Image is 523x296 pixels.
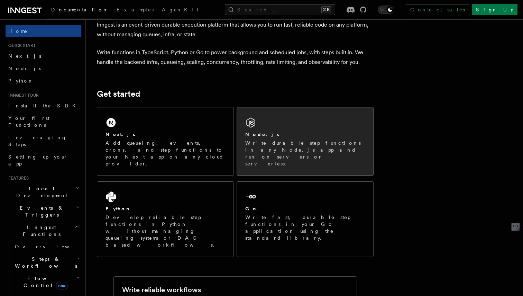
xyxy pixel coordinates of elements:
[378,6,394,14] button: Toggle dark mode
[12,253,81,272] button: Steps & Workflows
[6,182,81,202] button: Local Development
[105,131,135,138] h2: Next.js
[8,135,67,147] span: Leveraging Steps
[6,202,81,221] button: Events & Triggers
[245,131,279,138] h2: Node.js
[6,50,81,62] a: Next.js
[56,282,67,289] span: new
[6,75,81,87] a: Python
[6,151,81,170] a: Setting up your app
[97,89,140,99] a: Get started
[6,175,29,181] span: Features
[15,244,86,249] span: Overview
[225,4,335,15] button: Search...⌘K
[321,6,331,13] kbd: ⌘K
[8,154,68,166] span: Setting up your app
[8,28,28,35] span: Home
[6,221,81,240] button: Inngest Functions
[12,240,81,253] a: Overview
[12,256,77,269] span: Steps & Workflows
[105,214,225,248] p: Develop reliable step functions in Python without managing queueing systems or DAG based workflows.
[97,48,374,67] p: Write functions in TypeScript, Python or Go to power background and scheduled jobs, with steps bu...
[97,107,234,176] a: Next.jsAdd queueing, events, crons, and step functions to your Next app on any cloud provider.
[112,2,158,19] a: Examples
[245,140,365,167] p: Write durable step functions in any Node.js app and run on servers or serverless.
[237,181,374,257] a: GoWrite fast, durable step functions in your Go application using the standard library.
[158,2,203,19] a: AgentKit
[97,20,374,39] p: Inngest is an event-driven durable execution platform that allows you to run fast, reliable code ...
[6,62,81,75] a: Node.js
[12,275,76,289] span: Flow Control
[6,43,36,48] span: Quick start
[8,53,41,59] span: Next.js
[8,78,34,84] span: Python
[237,107,374,176] a: Node.jsWrite durable step functions in any Node.js app and run on servers or serverless.
[6,99,81,112] a: Install the SDK
[47,2,112,19] a: Documentation
[105,140,225,167] p: Add queueing, events, crons, and step functions to your Next app on any cloud provider.
[245,214,365,241] p: Write fast, durable step functions in your Go application using the standard library.
[12,272,81,292] button: Flow Controlnew
[6,204,75,218] span: Events & Triggers
[97,181,234,257] a: PythonDevelop reliable step functions in Python without managing queueing systems or DAG based wo...
[6,185,75,199] span: Local Development
[162,7,199,12] span: AgentKit
[8,115,49,128] span: Your first Functions
[122,285,201,295] h2: Write reliable workflows
[117,7,154,12] span: Examples
[6,93,39,98] span: Inngest tour
[6,25,81,37] a: Home
[472,4,517,15] a: Sign Up
[8,103,80,108] span: Install the SDK
[6,224,75,238] span: Inngest Functions
[8,66,41,71] span: Node.js
[245,205,258,212] h2: Go
[6,112,81,131] a: Your first Functions
[51,7,108,12] span: Documentation
[105,205,131,212] h2: Python
[6,131,81,151] a: Leveraging Steps
[406,4,469,15] a: Contact sales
